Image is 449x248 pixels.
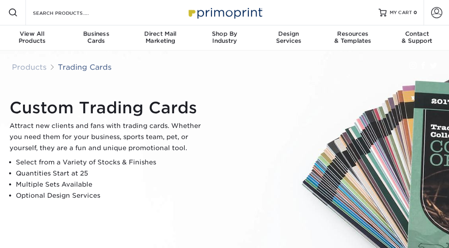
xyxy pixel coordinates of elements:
div: Services [256,30,321,44]
li: Quantities Start at 25 [16,168,208,179]
span: Direct Mail [128,30,193,37]
a: Contact& Support [385,25,449,51]
a: DesignServices [256,25,321,51]
div: Industry [193,30,257,44]
a: BusinessCards [64,25,128,51]
a: Products [12,63,47,71]
a: Direct MailMarketing [128,25,193,51]
li: Multiple Sets Available [16,179,208,190]
img: Primoprint [185,4,264,21]
div: Cards [64,30,128,44]
span: Design [256,30,321,37]
span: Business [64,30,128,37]
span: Resources [321,30,385,37]
div: & Support [385,30,449,44]
div: Marketing [128,30,193,44]
p: Attract new clients and fans with trading cards. Whether you need them for your business, sports ... [10,120,208,154]
a: Resources& Templates [321,25,385,51]
h1: Custom Trading Cards [10,98,208,117]
input: SEARCH PRODUCTS..... [32,8,109,17]
li: Select from a Variety of Stocks & Finishes [16,157,208,168]
a: Trading Cards [58,63,112,71]
li: Optional Design Services [16,190,208,201]
a: Shop ByIndustry [193,25,257,51]
div: & Templates [321,30,385,44]
span: 0 [414,10,417,15]
span: Contact [385,30,449,37]
span: MY CART [390,10,412,16]
span: Shop By [193,30,257,37]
